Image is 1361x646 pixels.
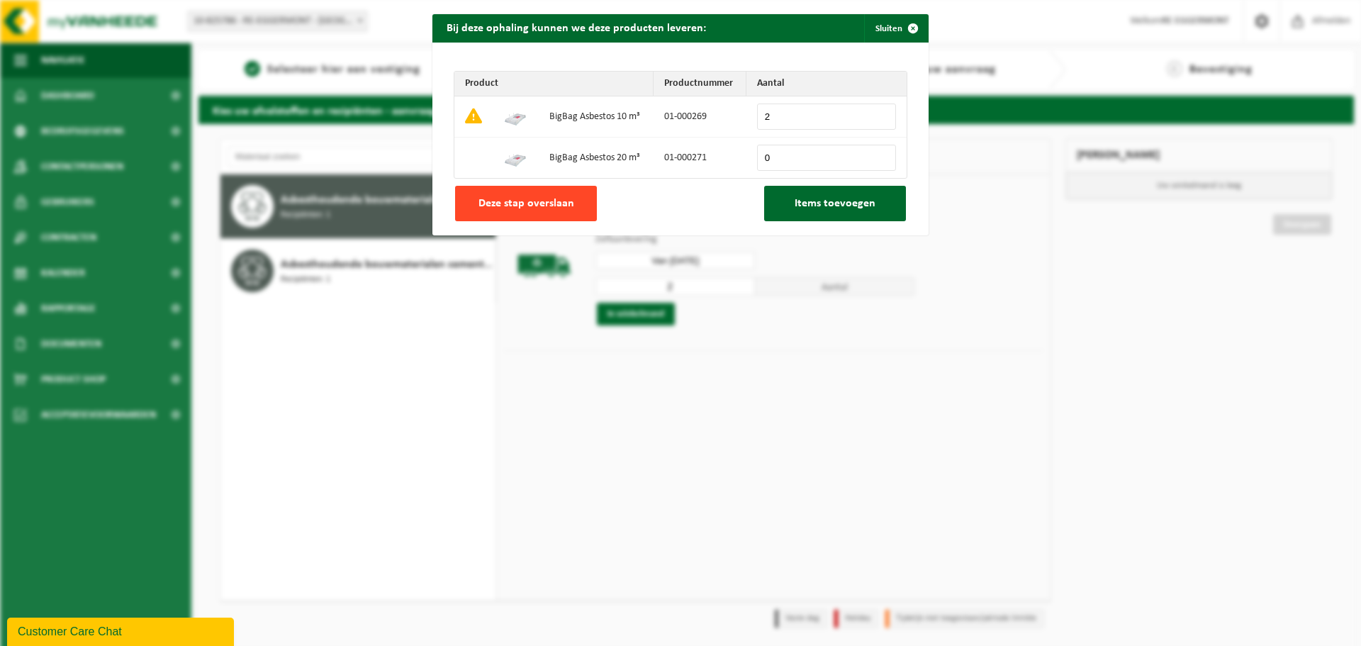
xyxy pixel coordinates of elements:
[539,138,654,178] td: BigBag Asbestos 20 m³
[864,14,927,43] button: Sluiten
[746,72,907,96] th: Aantal
[654,96,746,138] td: 01-000269
[455,186,597,221] button: Deze stap overslaan
[795,198,875,209] span: Items toevoegen
[504,104,527,127] img: 01-000269
[504,145,527,168] img: 01-000271
[654,72,746,96] th: Productnummer
[539,96,654,138] td: BigBag Asbestos 10 m³
[478,198,574,209] span: Deze stap overslaan
[654,138,746,178] td: 01-000271
[454,72,654,96] th: Product
[764,186,906,221] button: Items toevoegen
[432,14,720,41] h2: Bij deze ophaling kunnen we deze producten leveren:
[7,615,237,646] iframe: chat widget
